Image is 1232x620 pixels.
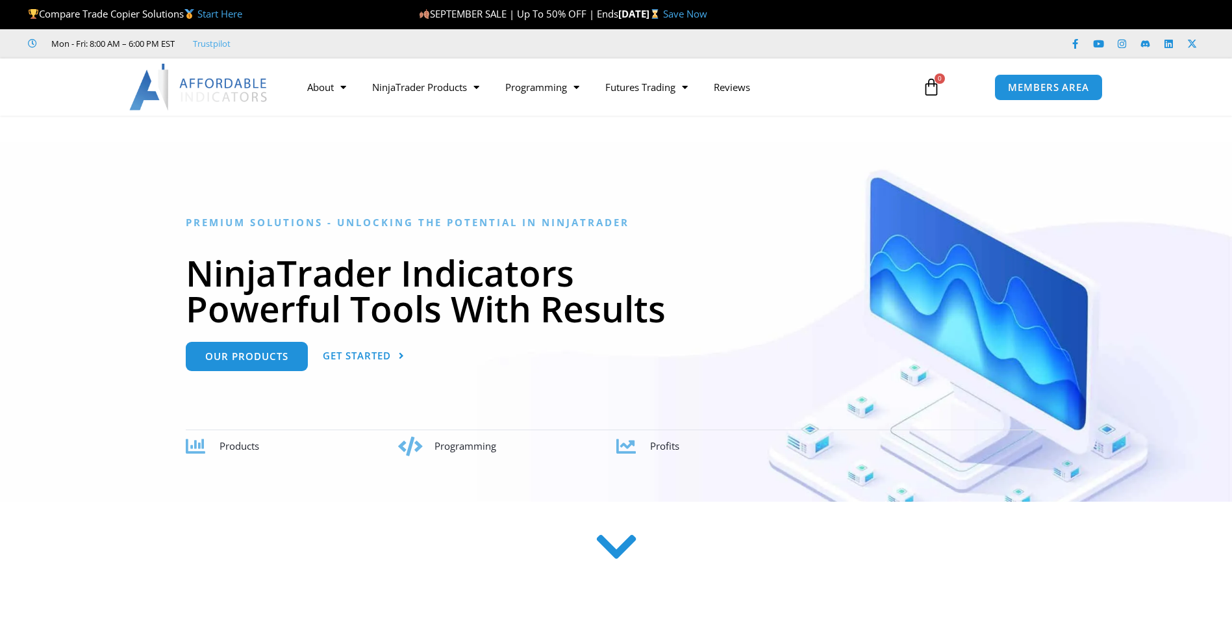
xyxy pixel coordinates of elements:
a: About [294,72,359,102]
a: MEMBERS AREA [994,74,1103,101]
a: Trustpilot [193,36,231,51]
h6: Premium Solutions - Unlocking the Potential in NinjaTrader [186,216,1046,229]
img: ⌛ [650,9,660,19]
span: Profits [650,439,679,452]
span: Get Started [323,351,391,361]
a: 0 [903,68,960,106]
span: Mon - Fri: 8:00 AM – 6:00 PM EST [48,36,175,51]
nav: Menu [294,72,907,102]
span: Products [220,439,259,452]
span: 0 [935,73,945,84]
a: Programming [492,72,592,102]
img: 🥇 [184,9,194,19]
a: Futures Trading [592,72,701,102]
a: NinjaTrader Products [359,72,492,102]
a: Get Started [323,342,405,371]
span: Our Products [205,352,288,361]
img: LogoAI | Affordable Indicators – NinjaTrader [129,64,269,110]
a: Save Now [663,7,707,20]
a: Our Products [186,342,308,371]
span: MEMBERS AREA [1008,83,1089,92]
h1: NinjaTrader Indicators Powerful Tools With Results [186,255,1046,326]
img: 🏆 [29,9,38,19]
a: Start Here [197,7,242,20]
span: SEPTEMBER SALE | Up To 50% OFF | Ends [419,7,618,20]
span: Programming [434,439,496,452]
span: Compare Trade Copier Solutions [28,7,242,20]
a: Reviews [701,72,763,102]
strong: [DATE] [618,7,663,20]
img: 🍂 [420,9,429,19]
